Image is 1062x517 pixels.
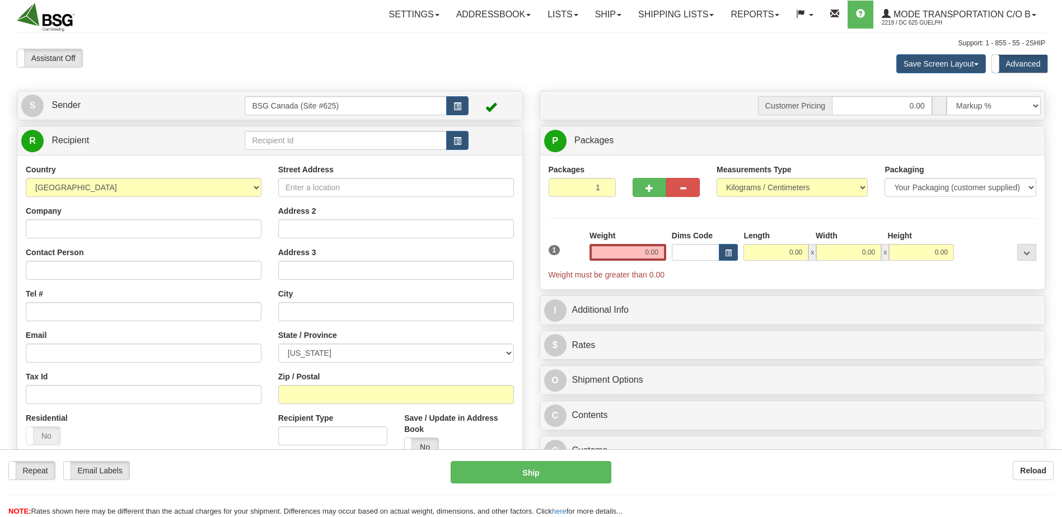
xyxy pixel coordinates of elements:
span: Packages [574,135,614,145]
label: Street Address [278,164,334,175]
span: Customer Pricing [758,96,832,115]
label: Assistant Off [17,49,82,67]
span: C [544,405,567,427]
span: R [21,130,44,152]
a: Shipping lists [630,1,722,29]
a: Addressbook [448,1,540,29]
span: O [544,369,567,392]
label: Width [816,230,838,241]
a: here [552,507,567,515]
span: $ [544,334,567,356]
label: Dims Code [672,230,713,241]
span: 1 [549,245,560,255]
a: Ship [587,1,630,29]
label: Address 2 [278,205,316,217]
a: Mode Transportation c/o B 2219 / DC 625 Guelph [873,1,1045,29]
label: Company [26,205,62,217]
img: logo2219.jpg [17,3,74,31]
span: NOTE: [8,507,31,515]
span: x [881,244,889,261]
a: IAdditional Info [544,299,1041,322]
a: Reports [722,1,788,29]
label: Tax Id [26,371,48,382]
input: Sender Id [245,96,446,115]
input: Enter a location [278,178,514,197]
label: Tel # [26,288,43,299]
div: ... [1017,244,1036,261]
label: Repeat [9,462,55,480]
b: Reload [1020,466,1046,475]
label: Save / Update in Address Book [404,412,513,435]
span: x [808,244,816,261]
a: P Packages [544,129,1041,152]
label: No [405,438,438,456]
label: Country [26,164,56,175]
label: Contact Person [26,247,83,258]
label: Address 3 [278,247,316,258]
span: Sender [52,100,81,110]
a: S Sender [21,94,245,117]
a: CContents [544,404,1041,427]
a: Settings [381,1,448,29]
span: Weight must be greater than 0.00 [549,270,665,279]
a: CCustoms [544,439,1041,462]
button: Save Screen Layout [896,54,986,73]
label: Packaging [885,164,924,175]
label: Packages [549,164,585,175]
div: Support: 1 - 855 - 55 - 2SHIP [17,39,1045,48]
span: Mode Transportation c/o B [891,10,1031,19]
label: City [278,288,293,299]
button: Ship [451,461,611,483]
label: Email [26,330,46,341]
a: OShipment Options [544,369,1041,392]
span: S [21,95,44,117]
label: Residential [26,412,68,424]
label: Height [887,230,912,241]
span: C [544,440,567,462]
label: No [26,427,60,445]
span: P [544,130,567,152]
span: 2219 / DC 625 Guelph [882,17,966,29]
a: $Rates [544,334,1041,357]
label: State / Province [278,330,337,341]
a: Lists [539,1,586,29]
label: Measurements Type [717,164,792,175]
label: Zip / Postal [278,371,320,382]
a: R Recipient [21,129,220,152]
label: Advanced [992,55,1047,73]
span: Recipient [52,135,89,145]
button: Reload [1013,461,1054,480]
input: Recipient Id [245,131,446,150]
label: Recipient Type [278,412,334,424]
iframe: chat widget [1036,201,1061,316]
label: Email Labels [64,462,129,480]
label: Length [743,230,770,241]
label: Weight [590,230,615,241]
span: I [544,299,567,322]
